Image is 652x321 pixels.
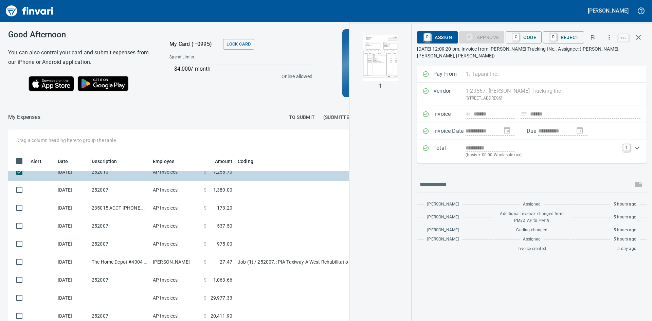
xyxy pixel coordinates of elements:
td: AP Invoices [150,217,201,235]
span: Alert [31,157,41,165]
p: My Card (···0995) [169,40,220,48]
span: 29,977.33 [211,295,232,301]
a: esc [618,34,629,41]
span: [PERSON_NAME] [427,227,459,234]
p: Drag a column heading here to group the table [16,137,116,144]
td: [PERSON_NAME] [150,253,201,271]
span: Assigned [523,236,540,243]
span: 173.20 [217,204,232,211]
span: 5 hours ago [614,201,636,208]
td: AP Invoices [150,181,201,199]
img: Finvari [4,3,55,19]
span: 5 hours ago [614,214,636,221]
p: $4,000 / month [174,65,312,73]
span: 537.50 [217,222,232,229]
p: [DATE] 12:09:20 pm. Invoice from [PERSON_NAME] Trucking INc.. Assignee: ([PERSON_NAME], [PERSON_N... [417,46,647,59]
td: AP Invoices [150,289,201,307]
span: $ [204,168,206,175]
span: [PERSON_NAME] [427,236,459,243]
span: Spend Limits [169,54,253,61]
td: 252007 [89,271,150,289]
span: Amount [206,157,232,165]
button: CCode [506,31,542,43]
span: Assign [422,32,452,43]
span: 27.47 [220,258,232,265]
span: Assigned [523,201,540,208]
span: Amount [215,157,232,165]
span: Coding [238,157,262,165]
span: Employee [153,157,183,165]
span: Alert [31,157,50,165]
button: [PERSON_NAME] [586,5,630,16]
td: 252010 [89,163,150,181]
td: 252007 [89,217,150,235]
span: $ [204,277,206,283]
div: Coding Required [459,34,505,40]
p: (basis + $0.00 Wholesale tax) [466,152,619,159]
span: $ [204,240,206,247]
span: (Submitted) [323,113,354,122]
td: AP Invoices [150,199,201,217]
td: AP Invoices [150,163,201,181]
td: 252007 [89,235,150,253]
span: 1,063.66 [213,277,232,283]
button: More [602,30,617,45]
span: Date [58,157,77,165]
td: [DATE] [55,181,89,199]
span: $ [204,295,206,301]
img: Get it on Google Play [74,72,132,95]
td: [DATE] [55,235,89,253]
td: The Home Depot #4004 [GEOGRAPHIC_DATA] OR [89,253,150,271]
span: Additional reviewer changed from PM32_AP to PM19 [497,211,566,224]
td: AP Invoices [150,271,201,289]
td: [DATE] [55,163,89,181]
h5: [PERSON_NAME] [588,7,629,14]
h6: You can also control your card and submit expenses from our iPhone or Android application. [8,48,152,67]
span: Employee [153,157,175,165]
span: Coding changed [516,227,547,234]
a: R [550,33,557,41]
a: R [424,33,431,41]
nav: breadcrumb [8,113,40,121]
img: Page 1 [357,35,403,81]
td: [DATE] [55,271,89,289]
td: [DATE] [55,253,89,271]
td: [DATE] [55,217,89,235]
a: C [513,33,519,41]
td: 235015 ACCT [PHONE_NUMBER] [89,199,150,217]
span: [PERSON_NAME] [427,214,459,221]
td: [DATE] [55,199,89,217]
button: RReject [543,31,584,43]
td: AP Invoices [150,235,201,253]
span: This records your message into the invoice and notifies anyone mentioned [630,176,647,193]
span: Coding [238,157,253,165]
span: Description [92,157,126,165]
button: Lock Card [223,39,254,50]
span: Date [58,157,68,165]
span: Invoice created [518,246,546,252]
p: Total [433,144,466,159]
td: [DATE] [55,289,89,307]
h3: Good Afternoon [8,30,152,39]
span: $ [204,204,206,211]
span: 7,255.70 [213,168,232,175]
span: Description [92,157,117,165]
span: [PERSON_NAME] [427,201,459,208]
span: 5 hours ago [614,227,636,234]
span: 1,380.00 [213,186,232,193]
img: Download on the App Store [29,76,74,91]
div: Expand [417,140,647,163]
span: Close invoice [617,29,647,46]
td: Job (1) / 252007.: PIA Taxiway A West Rehabilitation / 51002. .: Storm Catch Basin / 5: Other [235,253,405,271]
a: T [623,144,630,151]
p: 1 [379,82,382,90]
span: a day ago [617,246,636,252]
span: Lock Card [227,40,251,48]
td: 252007 [89,181,150,199]
span: $ [204,186,206,193]
span: 5 hours ago [614,236,636,243]
button: Flag [585,30,600,45]
span: Reject [548,32,579,43]
span: 975.00 [217,240,232,247]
